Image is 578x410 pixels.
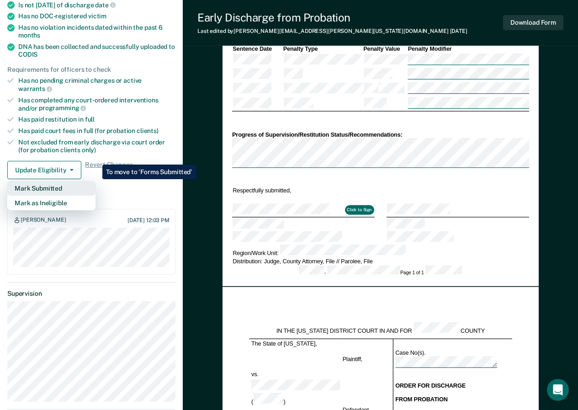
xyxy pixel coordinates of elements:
[7,181,95,196] button: Mark Submitted
[197,11,467,24] div: Early Discharge from Probation
[18,96,175,112] div: Has completed any court-ordered interventions and/or
[85,116,95,123] span: full
[18,24,175,39] div: Has no violation incidents dated within the past 6
[249,322,512,335] div: IN THE [US_STATE] DISTRICT COURT IN AND FOR COUNTY
[345,205,374,214] button: Click to Sign
[392,379,512,393] td: ORDER FOR DISCHARGE
[299,266,462,277] div: - Page 1 of 1
[18,138,175,154] div: Not excluded from early discharge via court order (for probation clients
[232,45,282,53] th: Sentence Date
[340,348,393,370] td: Plaintiff,
[7,66,175,74] div: Requirements for officers to check
[127,217,170,224] div: [DATE] 12:03 PM
[18,12,175,20] div: Has no DOC-registered
[392,348,512,370] td: Case No(s).
[362,45,407,53] th: Penalty Value
[547,379,569,401] div: Open Intercom Messenger
[249,392,340,406] td: ( )
[232,244,529,265] td: Region/Work Unit: Distribution: Judge, County Attorney, File // Parolee, File
[18,127,175,135] div: Has paid court fees in full (for probation
[249,339,340,348] td: The State of [US_STATE],
[85,161,133,179] span: Revert Changes
[7,161,81,179] button: Update Eligibility
[450,28,467,34] span: [DATE]
[137,127,159,134] span: clients)
[18,77,175,92] div: Has no pending criminal charges or active
[88,12,106,20] span: victim
[7,290,175,298] dt: Supervision
[392,392,512,406] td: FROM PROBATION
[82,146,96,154] span: only)
[21,217,66,224] div: [PERSON_NAME]
[232,131,529,138] div: Progress of Supervision/Restitution Status/Recommendations:
[18,32,40,39] span: months
[282,45,363,53] th: Penalty Type
[407,45,529,53] th: Penalty Modifier
[95,1,115,9] span: date
[7,196,95,210] button: Mark as Ineligible
[18,1,175,9] div: Is not [DATE] of discharge
[18,116,175,123] div: Has paid restitution in
[39,104,86,112] span: programming
[18,43,175,59] div: DNA has been collected and successfully uploaded to
[197,28,467,34] div: Last edited by [PERSON_NAME][EMAIL_ADDRESS][PERSON_NAME][US_STATE][DOMAIN_NAME]
[18,85,52,92] span: warrants
[232,186,374,195] td: Respectfully submitted,
[249,370,340,379] td: vs.
[18,51,37,58] span: CODIS
[503,15,563,30] button: Download Form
